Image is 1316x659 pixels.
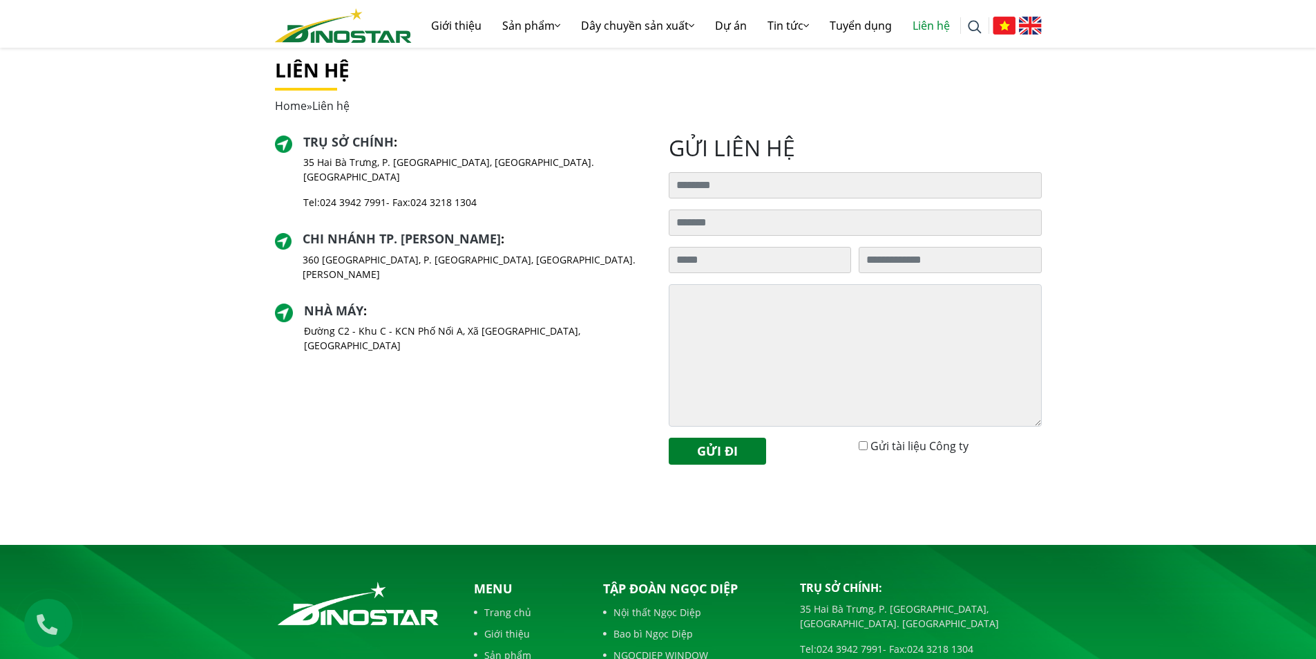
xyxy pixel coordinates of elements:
[492,3,571,48] a: Sản phẩm
[603,579,779,598] p: Tập đoàn Ngọc Diệp
[474,626,580,641] a: Giới thiệu
[303,252,648,281] p: 360 [GEOGRAPHIC_DATA], P. [GEOGRAPHIC_DATA], [GEOGRAPHIC_DATA]. [PERSON_NAME]
[603,605,779,620] a: Nội thất Ngọc Diệp
[304,324,647,353] p: Đường C2 - Khu C - KCN Phố Nối A, Xã [GEOGRAPHIC_DATA], [GEOGRAPHIC_DATA]
[410,196,477,209] a: 024 3218 1304
[902,3,960,48] a: Liên hệ
[303,232,648,247] h2: :
[817,642,883,656] a: 024 3942 7991
[571,3,705,48] a: Dây chuyền sản xuất
[275,233,292,250] img: directer
[819,3,902,48] a: Tuyển dụng
[669,438,766,465] button: Gửi đi
[275,98,307,113] a: Home
[312,98,350,113] span: Liên hệ
[303,155,647,184] p: 35 Hai Bà Trưng, P. [GEOGRAPHIC_DATA], [GEOGRAPHIC_DATA]. [GEOGRAPHIC_DATA]
[669,135,1042,161] h2: gửi liên hệ
[275,59,1042,82] h1: Liên hệ
[275,98,350,113] span: »
[304,304,647,319] h2: :
[474,605,580,620] a: Trang chủ
[303,135,647,150] h2: :
[870,438,969,454] label: Gửi tài liệu Công ty
[907,642,973,656] a: 024 3218 1304
[800,579,1042,596] p: Trụ sở chính:
[275,136,293,154] img: directer
[275,579,441,628] img: logo_footer
[275,304,294,322] img: directer
[303,133,394,150] a: Trụ sở chính
[800,602,1042,631] p: 35 Hai Bà Trưng, P. [GEOGRAPHIC_DATA], [GEOGRAPHIC_DATA]. [GEOGRAPHIC_DATA]
[1019,17,1042,35] img: English
[603,626,779,641] a: Bao bì Ngọc Diệp
[320,196,386,209] a: 024 3942 7991
[993,17,1015,35] img: Tiếng Việt
[304,302,363,319] a: Nhà máy
[474,579,580,598] p: Menu
[705,3,757,48] a: Dự án
[968,20,982,34] img: search
[757,3,819,48] a: Tin tức
[421,3,492,48] a: Giới thiệu
[303,195,647,210] p: Tel: - Fax:
[275,8,412,43] img: logo
[303,230,501,247] a: Chi nhánh TP. [PERSON_NAME]
[800,642,1042,656] p: Tel: - Fax:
